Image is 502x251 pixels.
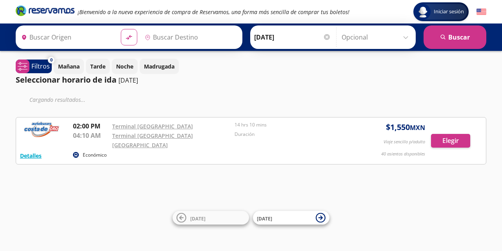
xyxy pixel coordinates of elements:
button: Noche [112,59,138,74]
button: Buscar [424,25,486,49]
input: Elegir Fecha [254,27,331,47]
button: 0Filtros [16,60,52,73]
p: Noche [116,62,133,70]
span: [DATE] [257,215,272,222]
p: Viaje sencillo p/adulto [384,139,425,145]
button: [DATE] [173,211,249,225]
p: Filtros [31,61,50,71]
p: 40 asientos disponibles [381,151,425,157]
p: Económico [83,152,107,159]
p: Tarde [90,62,105,70]
p: Mañana [58,62,80,70]
input: Buscar Origen [18,27,115,47]
button: Mañana [54,59,84,74]
button: Detalles [20,152,42,160]
em: Cargando resultados ... [29,96,85,103]
button: Tarde [86,59,110,74]
span: Iniciar sesión [431,8,467,16]
a: Terminal [GEOGRAPHIC_DATA] [GEOGRAPHIC_DATA] [112,132,193,149]
span: 0 [50,57,53,63]
p: [DATE] [118,76,138,85]
span: [DATE] [190,215,206,222]
p: 02:00 PM [73,121,108,131]
button: [DATE] [253,211,329,225]
a: Terminal [GEOGRAPHIC_DATA] [112,123,193,130]
img: RESERVAMOS [20,121,63,137]
p: 04:10 AM [73,131,108,140]
p: Madrugada [144,62,175,70]
p: Seleccionar horario de ida [16,74,116,86]
input: Opcional [342,27,412,47]
p: Duración [235,131,353,138]
i: Brand Logo [16,5,75,16]
button: Elegir [431,134,470,148]
a: Brand Logo [16,5,75,19]
em: ¡Bienvenido a la nueva experiencia de compra de Reservamos, una forma más sencilla de comprar tus... [78,8,349,16]
span: $ 1,550 [386,121,425,133]
button: Madrugada [140,59,179,74]
small: MXN [410,123,425,132]
button: English [477,7,486,17]
p: 14 hrs 10 mins [235,121,353,128]
input: Buscar Destino [142,27,238,47]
